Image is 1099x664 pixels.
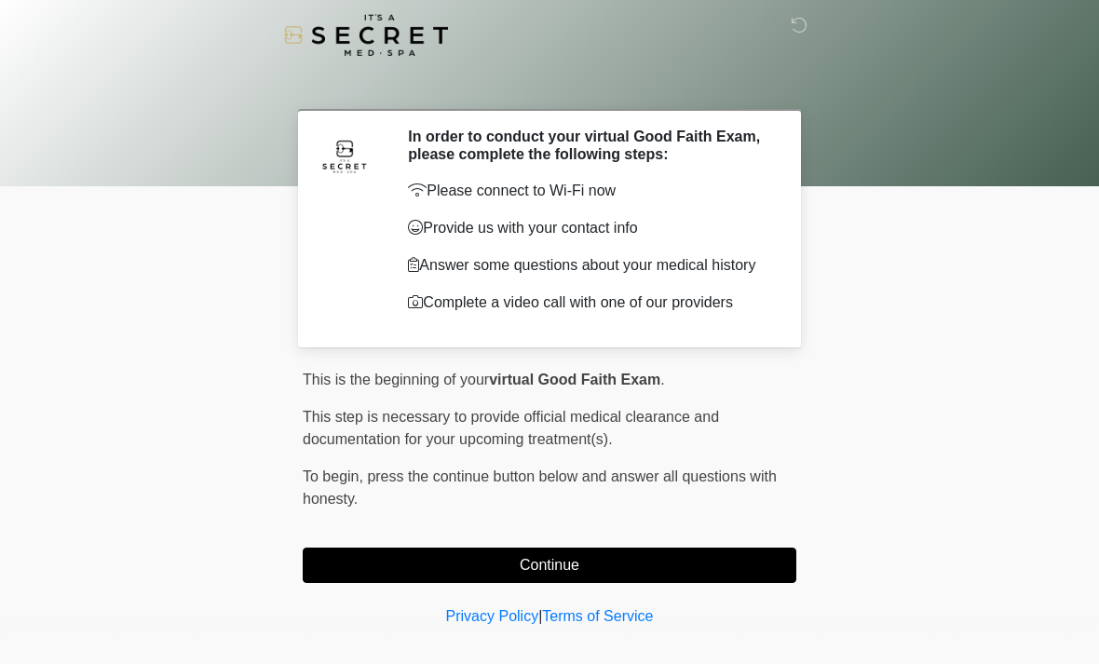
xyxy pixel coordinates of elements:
span: press the continue button below and answer all questions with honesty. [303,468,777,507]
p: Please connect to Wi-Fi now [408,180,768,202]
a: | [538,608,542,624]
button: Continue [303,548,796,583]
strong: virtual Good Faith Exam [489,372,660,387]
span: . [660,372,664,387]
span: This is the beginning of your [303,372,489,387]
img: It's A Secret Med Spa Logo [284,14,448,56]
h1: ‎ ‎ [289,67,810,102]
p: Provide us with your contact info [408,217,768,239]
p: Complete a video call with one of our providers [408,291,768,314]
a: Privacy Policy [446,608,539,624]
p: Answer some questions about your medical history [408,254,768,277]
span: This step is necessary to provide official medical clearance and documentation for your upcoming ... [303,409,719,447]
a: Terms of Service [542,608,653,624]
img: Agent Avatar [317,128,373,183]
span: To begin, [303,468,367,484]
h2: In order to conduct your virtual Good Faith Exam, please complete the following steps: [408,128,768,163]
